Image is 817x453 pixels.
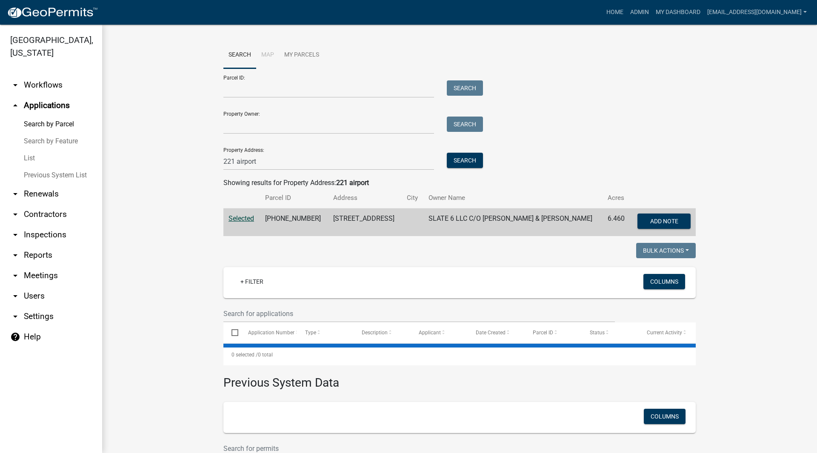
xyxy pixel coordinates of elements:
td: [STREET_ADDRESS] [328,208,402,236]
td: [PHONE_NUMBER] [260,208,328,236]
i: arrow_drop_down [10,230,20,240]
div: 0 total [223,344,696,365]
a: Admin [627,4,652,20]
span: Status [590,330,605,336]
th: Owner Name [423,188,603,208]
datatable-header-cell: Application Number [240,322,297,343]
i: arrow_drop_down [10,311,20,322]
span: Current Activity [647,330,682,336]
i: help [10,332,20,342]
button: Columns [643,274,685,289]
strong: 221 airport [336,179,369,187]
datatable-header-cell: Parcel ID [525,322,582,343]
datatable-header-cell: Type [297,322,354,343]
a: Selected [229,214,254,222]
datatable-header-cell: Select [223,322,240,343]
span: Type [305,330,316,336]
a: My Parcels [279,42,324,69]
td: SLATE 6 LLC C/O [PERSON_NAME] & [PERSON_NAME] [423,208,603,236]
button: Add Note [637,214,691,229]
button: Search [447,117,483,132]
th: Parcel ID [260,188,328,208]
th: Acres [603,188,631,208]
datatable-header-cell: Status [582,322,639,343]
input: Search for applications [223,305,615,322]
i: arrow_drop_down [10,189,20,199]
span: 0 selected / [231,352,258,358]
i: arrow_drop_up [10,100,20,111]
th: City [402,188,423,208]
button: Columns [644,409,686,424]
span: Applicant [419,330,441,336]
datatable-header-cell: Current Activity [639,322,696,343]
td: 6.460 [603,208,631,236]
div: Showing results for Property Address: [223,178,696,188]
i: arrow_drop_down [10,250,20,260]
span: Application Number [248,330,294,336]
i: arrow_drop_down [10,271,20,281]
span: Add Note [650,218,678,225]
span: Date Created [476,330,506,336]
h3: Previous System Data [223,365,696,392]
a: My Dashboard [652,4,704,20]
button: Bulk Actions [636,243,696,258]
a: Search [223,42,256,69]
datatable-header-cell: Date Created [468,322,525,343]
i: arrow_drop_down [10,209,20,219]
th: Address [328,188,402,208]
span: Description [362,330,388,336]
a: [EMAIL_ADDRESS][DOMAIN_NAME] [704,4,810,20]
button: Search [447,80,483,96]
button: Search [447,153,483,168]
a: + Filter [234,274,270,289]
i: arrow_drop_down [10,291,20,301]
datatable-header-cell: Description [354,322,411,343]
i: arrow_drop_down [10,80,20,90]
datatable-header-cell: Applicant [411,322,468,343]
span: Parcel ID [533,330,553,336]
a: Home [603,4,627,20]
